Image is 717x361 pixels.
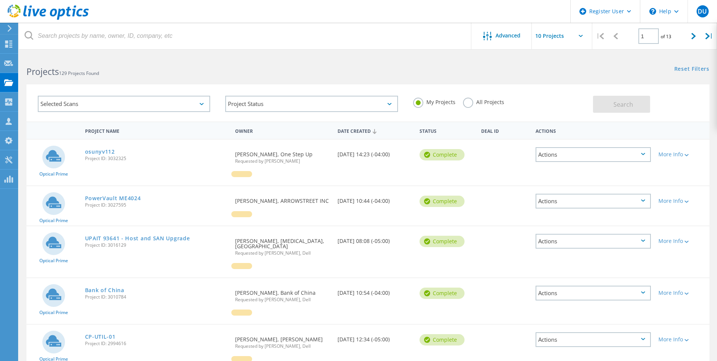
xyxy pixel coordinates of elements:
span: DU [698,8,707,14]
span: Search [613,100,633,109]
div: Complete [420,334,465,345]
div: Complete [420,288,465,299]
span: Advanced [496,33,520,38]
div: Owner [231,123,334,137]
input: Search projects by name, owner, ID, company, etc [19,23,472,49]
div: Actions [536,332,651,347]
span: Requested by [PERSON_NAME], Dell [235,251,330,255]
span: Optical Prime [39,172,68,176]
div: Actions [532,123,655,137]
div: [PERSON_NAME], ARROWSTREET INC [231,186,334,211]
span: 129 Projects Found [59,70,99,76]
a: Reset Filters [674,66,709,73]
a: PowerVault ME4024 [85,196,141,201]
div: Complete [420,196,465,207]
div: Status [416,123,477,137]
div: Actions [536,286,651,300]
div: [DATE] 08:08 (-05:00) [334,226,416,251]
a: Live Optics Dashboard [8,16,89,21]
div: More Info [658,290,706,296]
span: Requested by [PERSON_NAME], Dell [235,297,330,302]
div: Date Created [334,123,416,138]
div: More Info [658,238,706,244]
b: Projects [26,65,59,78]
div: Deal Id [477,123,532,137]
span: Project ID: 3016129 [85,243,228,247]
div: Project Status [225,96,398,112]
span: Project ID: 3010784 [85,295,228,299]
span: Project ID: 2994616 [85,341,228,346]
span: Requested by [PERSON_NAME] [235,159,330,163]
span: Project ID: 3027595 [85,203,228,207]
svg: \n [649,8,656,15]
div: [PERSON_NAME], Bank of China [231,278,334,310]
div: More Info [658,337,706,342]
div: | [592,23,608,50]
div: Complete [420,149,465,160]
span: of 13 [661,33,671,40]
div: [DATE] 12:34 (-05:00) [334,325,416,350]
div: [PERSON_NAME], [PERSON_NAME] [231,325,334,356]
div: More Info [658,198,706,204]
div: Actions [536,234,651,249]
a: CP-UTIL-01 [85,334,116,339]
span: Optical Prime [39,310,68,315]
div: Complete [420,236,465,247]
a: UPAIT 93641 - Host and SAN Upgrade [85,236,190,241]
label: My Projects [413,98,455,105]
div: [DATE] 10:54 (-04:00) [334,278,416,303]
div: | [702,23,717,50]
div: [DATE] 10:44 (-04:00) [334,186,416,211]
div: [PERSON_NAME], One Step Up [231,140,334,171]
div: Actions [536,194,651,209]
div: Selected Scans [38,96,210,112]
div: [DATE] 14:23 (-04:00) [334,140,416,165]
a: osunyv112 [85,149,115,154]
div: Actions [536,147,651,162]
span: Optical Prime [39,218,68,223]
span: Project ID: 3032325 [85,156,228,161]
div: More Info [658,152,706,157]
button: Search [593,96,650,113]
span: Requested by [PERSON_NAME], Dell [235,344,330,349]
span: Optical Prime [39,258,68,263]
a: Bank of China [85,288,124,293]
label: All Projects [463,98,504,105]
div: [PERSON_NAME], [MEDICAL_DATA], [GEOGRAPHIC_DATA] [231,226,334,263]
div: Project Name [81,123,232,137]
